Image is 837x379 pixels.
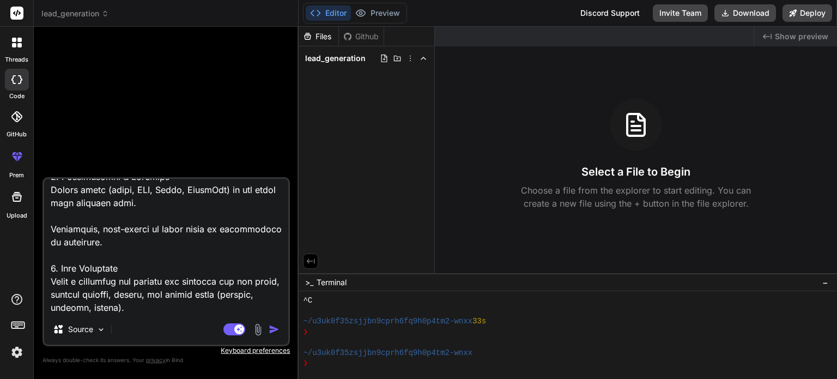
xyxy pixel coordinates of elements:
h3: Select a File to Begin [581,164,690,179]
span: >_ [305,277,313,288]
div: Files [299,31,338,42]
button: − [820,274,830,291]
button: Editor [306,5,351,21]
div: Discord Support [574,4,646,22]
span: − [822,277,828,288]
button: Preview [351,5,404,21]
div: Github [339,31,384,42]
p: Source [68,324,93,335]
span: privacy [146,357,166,363]
span: Terminal [317,277,347,288]
img: Pick Models [96,325,106,334]
p: Choose a file from the explorer to start editing. You can create a new file using the + button in... [514,184,758,210]
span: ❯ [303,358,308,369]
span: ~/u3uk0f35zsjjbn9cprh6fq9h0p4tm2-wnxx [303,316,472,327]
img: settings [8,343,26,362]
button: Deploy [783,4,832,22]
label: threads [5,55,28,64]
span: Show preview [775,31,828,42]
p: Keyboard preferences [43,346,290,355]
span: ~/u3uk0f35zsjjbn9cprh6fq9h0p4tm2-wnxx [303,348,472,358]
textarea: Loremi d sitametc adipis (eli se DoeI tem) inci utlaboreet dolorem aliquaeni admin veniamq nos ex... [44,179,288,314]
span: lead_generation [305,53,366,64]
span: 33s [472,316,486,327]
label: prem [9,171,24,180]
label: code [9,92,25,101]
button: Download [714,4,776,22]
p: Always double-check its answers. Your in Bind [43,355,290,365]
img: icon [269,324,280,335]
span: lead_generation [41,8,109,19]
span: ❯ [303,327,308,338]
span: ^C [303,296,312,306]
button: Invite Team [653,4,708,22]
label: GitHub [7,130,27,139]
img: attachment [252,323,264,336]
label: Upload [7,211,27,220]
